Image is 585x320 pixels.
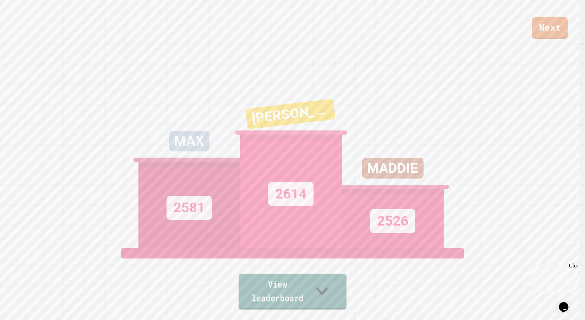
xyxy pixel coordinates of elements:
div: MADDIE [362,158,424,179]
a: Next [532,17,568,39]
div: Chat with us now!Close [3,3,47,44]
div: MAX [169,131,209,151]
div: 2581 [167,196,212,220]
div: [PERSON_NAME] [245,99,335,129]
iframe: chat widget [556,293,578,313]
iframe: chat widget [528,263,578,292]
div: 2614 [268,182,314,206]
div: 2526 [370,209,415,233]
a: View leaderboard [239,274,346,310]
